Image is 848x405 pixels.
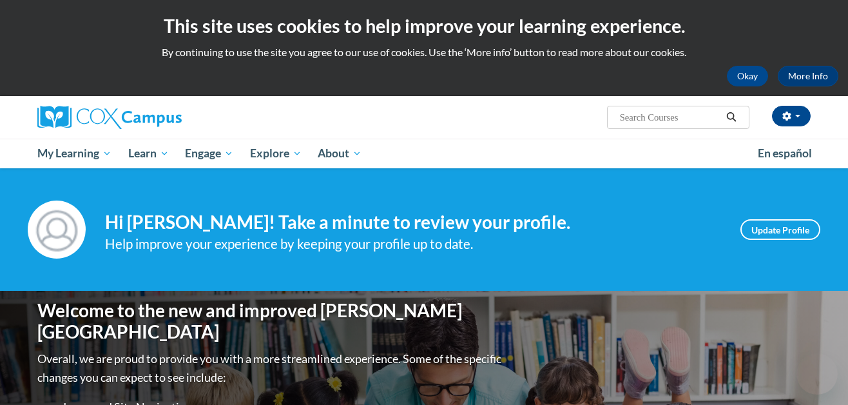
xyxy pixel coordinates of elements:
[310,139,371,168] a: About
[772,106,811,126] button: Account Settings
[177,139,242,168] a: Engage
[749,140,820,167] a: En español
[10,45,838,59] p: By continuing to use the site you agree to our use of cookies. Use the ‘More info’ button to read...
[740,219,820,240] a: Update Profile
[727,66,768,86] button: Okay
[242,139,310,168] a: Explore
[37,146,111,161] span: My Learning
[18,139,830,168] div: Main menu
[318,146,361,161] span: About
[10,13,838,39] h2: This site uses cookies to help improve your learning experience.
[120,139,177,168] a: Learn
[37,300,505,343] h1: Welcome to the new and improved [PERSON_NAME][GEOGRAPHIC_DATA]
[722,110,741,125] button: Search
[185,146,233,161] span: Engage
[105,233,721,255] div: Help improve your experience by keeping your profile up to date.
[796,353,838,395] iframe: Button to launch messaging window
[758,146,812,160] span: En español
[29,139,120,168] a: My Learning
[37,106,182,129] img: Cox Campus
[28,201,86,259] img: Profile Image
[128,146,169,161] span: Learn
[778,66,838,86] a: More Info
[619,110,722,125] input: Search Courses
[105,212,721,233] h4: Hi [PERSON_NAME]! Take a minute to review your profile.
[37,350,505,387] p: Overall, we are proud to provide you with a more streamlined experience. Some of the specific cha...
[250,146,302,161] span: Explore
[37,106,282,129] a: Cox Campus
